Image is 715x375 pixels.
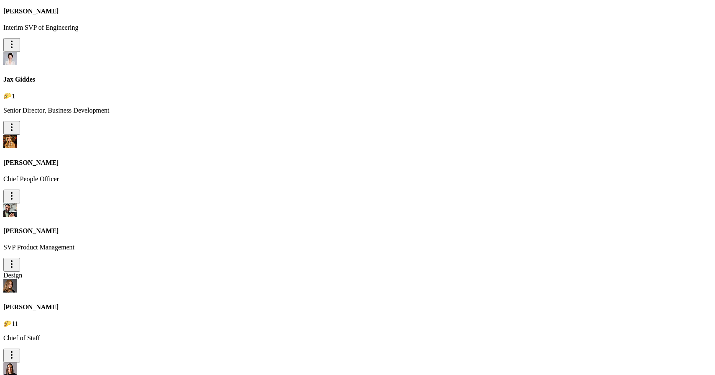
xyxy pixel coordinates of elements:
[3,76,712,83] h4: Jax Giddes
[3,107,712,114] p: Senior Director, Business Development
[12,92,15,100] span: 1
[3,227,712,235] h4: [PERSON_NAME]
[3,272,22,279] span: Design
[3,175,712,183] p: Chief People Officer
[12,320,18,327] span: 11
[3,320,12,327] span: taco
[3,244,712,251] p: SVP Product Management
[3,303,712,311] h4: [PERSON_NAME]
[3,92,12,100] span: taco
[3,159,712,167] h4: [PERSON_NAME]
[3,24,712,31] p: Interim SVP of Engineering
[3,8,712,15] h4: [PERSON_NAME]
[3,334,712,342] p: Chief of Staff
